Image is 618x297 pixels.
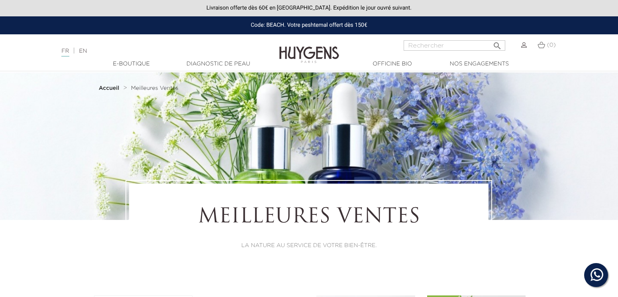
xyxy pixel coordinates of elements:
div: | [57,46,251,56]
img: Huygens [279,34,339,64]
input: Rechercher [404,40,505,51]
a: Accueil [99,85,121,91]
a: Officine Bio [353,60,432,68]
a: EN [79,48,87,54]
a: FR [61,48,69,57]
strong: Accueil [99,85,120,91]
i:  [492,39,502,48]
button:  [490,38,504,49]
span: (0) [547,42,556,48]
a: Diagnostic de peau [179,60,258,68]
a: E-Boutique [92,60,171,68]
a: Meilleures Ventes [131,85,179,91]
h1: Meilleures Ventes [151,206,467,230]
a: Nos engagements [439,60,519,68]
p: LA NATURE AU SERVICE DE VOTRE BIEN-ÊTRE. [151,242,467,250]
